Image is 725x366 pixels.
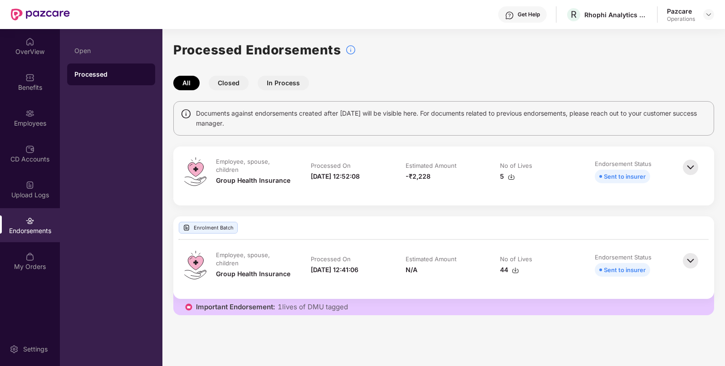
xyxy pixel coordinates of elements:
[705,11,712,18] img: svg+xml;base64,PHN2ZyBpZD0iRHJvcGRvd24tMzJ4MzIiIHhtbG5zPSJodHRwOi8vd3d3LnczLm9yZy8yMDAwL3N2ZyIgd2...
[595,160,652,168] div: Endorsement Status
[183,224,190,231] img: svg+xml;base64,PHN2ZyBpZD0iVXBsb2FkX0xvZ3MiIGRhdGEtbmFtZT0iVXBsb2FkIExvZ3MiIHhtbG5zPSJodHRwOi8vd3...
[184,157,206,186] img: svg+xml;base64,PHN2ZyB4bWxucz0iaHR0cDovL3d3dy53My5vcmcvMjAwMC9zdmciIHdpZHRoPSI0OS4zMiIgaGVpZ2h0PS...
[11,9,70,20] img: New Pazcare Logo
[667,15,695,23] div: Operations
[584,10,648,19] div: Rhophi Analytics LLP
[184,303,193,312] img: icon
[500,265,519,275] div: 44
[518,11,540,18] div: Get Help
[311,161,351,170] div: Processed On
[196,108,707,128] span: Documents against endorsements created after [DATE] will be visible here. For documents related t...
[74,70,148,79] div: Processed
[604,265,646,275] div: Sent to insurer
[258,76,309,90] button: In Process
[311,171,360,181] div: [DATE] 12:52:08
[216,176,290,185] div: Group Health Insurance
[571,9,577,20] span: R
[508,173,515,181] img: svg+xml;base64,PHN2ZyBpZD0iRG93bmxvYWQtMzJ4MzIiIHhtbG5zPSJodHRwOi8vd3d3LnczLm9yZy8yMDAwL3N2ZyIgd2...
[196,303,275,312] span: Important Endorsement:
[173,40,341,60] h1: Processed Endorsements
[173,76,200,90] button: All
[10,345,19,354] img: svg+xml;base64,PHN2ZyBpZD0iU2V0dGluZy0yMHgyMCIgeG1sbnM9Imh0dHA6Ly93d3cudzMub3JnLzIwMDAvc3ZnIiB3aW...
[505,11,514,20] img: svg+xml;base64,PHN2ZyBpZD0iSGVscC0zMngzMiIgeG1sbnM9Imh0dHA6Ly93d3cudzMub3JnLzIwMDAvc3ZnIiB3aWR0aD...
[681,157,701,177] img: svg+xml;base64,PHN2ZyBpZD0iQmFjay0zMngzMiIgeG1sbnM9Imh0dHA6Ly93d3cudzMub3JnLzIwMDAvc3ZnIiB3aWR0aD...
[406,171,431,181] div: -₹2,228
[216,251,291,267] div: Employee, spouse, children
[345,44,356,55] img: svg+xml;base64,PHN2ZyBpZD0iSW5mb18tXzMyeDMyIiBkYXRhLW5hbWU9IkluZm8gLSAzMngzMiIgeG1sbnM9Imh0dHA6Ly...
[667,7,695,15] div: Pazcare
[74,47,148,54] div: Open
[500,161,532,170] div: No of Lives
[604,171,646,181] div: Sent to insurer
[25,73,34,82] img: svg+xml;base64,PHN2ZyBpZD0iQmVuZWZpdHMiIHhtbG5zPSJodHRwOi8vd3d3LnczLm9yZy8yMDAwL3N2ZyIgd2lkdGg9Ij...
[184,251,206,279] img: svg+xml;base64,PHN2ZyB4bWxucz0iaHR0cDovL3d3dy53My5vcmcvMjAwMC9zdmciIHdpZHRoPSI0OS4zMiIgaGVpZ2h0PS...
[25,145,34,154] img: svg+xml;base64,PHN2ZyBpZD0iQ0RfQWNjb3VudHMiIGRhdGEtbmFtZT0iQ0QgQWNjb3VudHMiIHhtbG5zPSJodHRwOi8vd3...
[311,265,358,275] div: [DATE] 12:41:06
[681,251,701,271] img: svg+xml;base64,PHN2ZyBpZD0iQmFjay0zMngzMiIgeG1sbnM9Imh0dHA6Ly93d3cudzMub3JnLzIwMDAvc3ZnIiB3aWR0aD...
[406,255,456,263] div: Estimated Amount
[311,255,351,263] div: Processed On
[406,265,417,275] div: N/A
[209,76,249,90] button: Closed
[25,252,34,261] img: svg+xml;base64,PHN2ZyBpZD0iTXlfT3JkZXJzIiBkYXRhLW5hbWU9Ik15IE9yZGVycyIgeG1sbnM9Imh0dHA6Ly93d3cudz...
[25,216,34,225] img: svg+xml;base64,PHN2ZyBpZD0iRW5kb3JzZW1lbnRzIiB4bWxucz0iaHR0cDovL3d3dy53My5vcmcvMjAwMC9zdmciIHdpZH...
[595,253,652,261] div: Endorsement Status
[20,345,50,354] div: Settings
[512,267,519,274] img: svg+xml;base64,PHN2ZyBpZD0iRG93bmxvYWQtMzJ4MzIiIHhtbG5zPSJodHRwOi8vd3d3LnczLm9yZy8yMDAwL3N2ZyIgd2...
[25,37,34,46] img: svg+xml;base64,PHN2ZyBpZD0iSG9tZSIgeG1sbnM9Imh0dHA6Ly93d3cudzMub3JnLzIwMDAvc3ZnIiB3aWR0aD0iMjAiIG...
[216,269,290,279] div: Group Health Insurance
[181,108,191,119] img: svg+xml;base64,PHN2ZyBpZD0iSW5mbyIgeG1sbnM9Imh0dHA6Ly93d3cudzMub3JnLzIwMDAvc3ZnIiB3aWR0aD0iMTQiIG...
[500,171,515,181] div: 5
[216,157,291,174] div: Employee, spouse, children
[25,181,34,190] img: svg+xml;base64,PHN2ZyBpZD0iVXBsb2FkX0xvZ3MiIGRhdGEtbmFtZT0iVXBsb2FkIExvZ3MiIHhtbG5zPSJodHRwOi8vd3...
[179,222,238,234] div: Enrolment Batch
[406,161,456,170] div: Estimated Amount
[500,255,532,263] div: No of Lives
[278,303,348,312] span: 1 lives of DMU tagged
[25,109,34,118] img: svg+xml;base64,PHN2ZyBpZD0iRW1wbG95ZWVzIiB4bWxucz0iaHR0cDovL3d3dy53My5vcmcvMjAwMC9zdmciIHdpZHRoPS...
